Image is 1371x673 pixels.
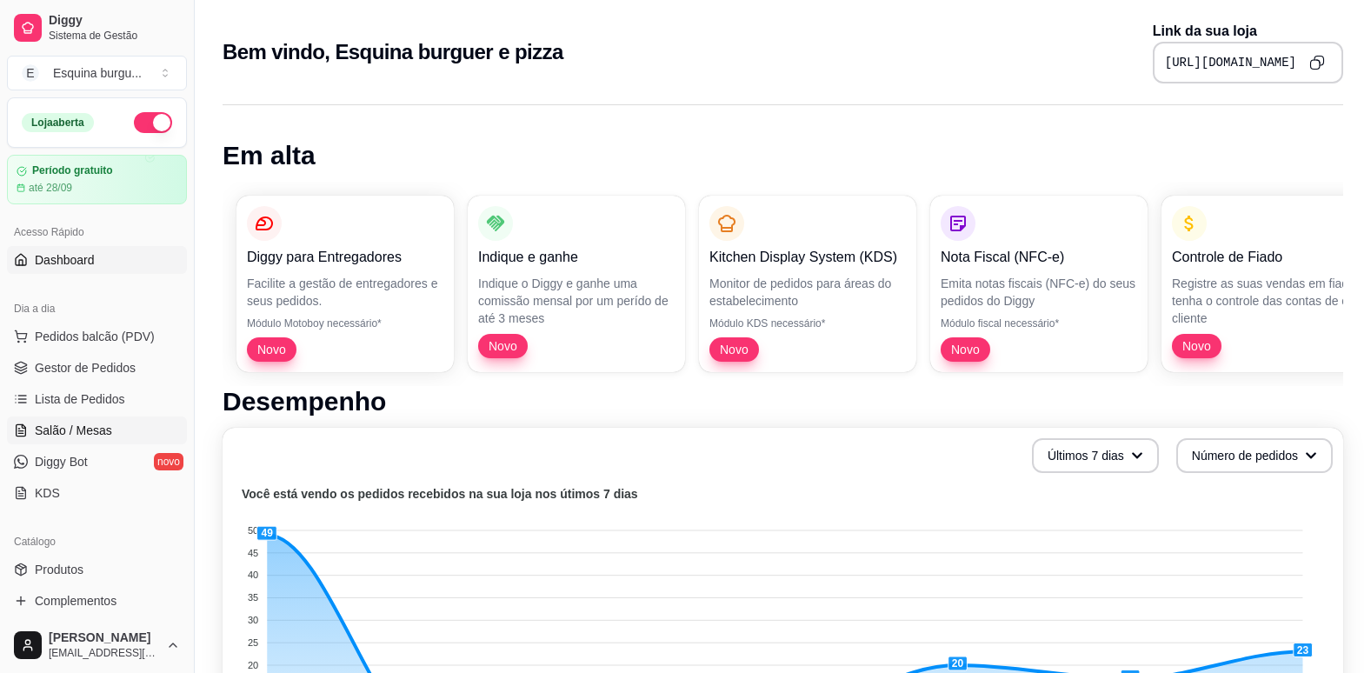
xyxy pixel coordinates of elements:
button: Nota Fiscal (NFC-e)Emita notas fiscais (NFC-e) do seus pedidos do DiggyMódulo fiscal necessário*Novo [930,196,1148,372]
button: Kitchen Display System (KDS)Monitor de pedidos para áreas do estabelecimentoMódulo KDS necessário... [699,196,916,372]
p: Indique o Diggy e ganhe uma comissão mensal por um perído de até 3 meses [478,275,675,327]
text: Você está vendo os pedidos recebidos na sua loja nos útimos 7 dias [242,487,638,501]
span: Gestor de Pedidos [35,359,136,376]
p: Nota Fiscal (NFC-e) [941,247,1137,268]
span: Complementos [35,592,116,610]
p: Link da sua loja [1153,21,1343,42]
h1: Em alta [223,140,1343,171]
span: [PERSON_NAME] [49,630,159,646]
p: Módulo KDS necessário* [709,317,906,330]
span: Produtos [35,561,83,578]
tspan: 25 [248,637,258,648]
a: Lista de Pedidos [7,385,187,413]
button: Últimos 7 dias [1032,438,1159,473]
a: Dashboard [7,246,187,274]
p: Kitchen Display System (KDS) [709,247,906,268]
button: Número de pedidos [1176,438,1333,473]
a: KDS [7,479,187,507]
button: Indique e ganheIndique o Diggy e ganhe uma comissão mensal por um perído de até 3 mesesNovo [468,196,685,372]
a: Produtos [7,556,187,583]
p: Módulo Motoboy necessário* [247,317,443,330]
span: E [22,64,39,82]
div: Esquina burgu ... [53,64,142,82]
a: DiggySistema de Gestão [7,7,187,49]
button: [PERSON_NAME][EMAIL_ADDRESS][DOMAIN_NAME] [7,624,187,666]
p: Registre as suas vendas em fiado e tenha o controle das contas de cada cliente [1172,275,1368,327]
span: Novo [1175,337,1218,355]
span: Novo [250,341,293,358]
div: Dia a dia [7,295,187,323]
tspan: 50 [248,525,258,536]
p: Facilite a gestão de entregadores e seus pedidos. [247,275,443,310]
span: Novo [482,337,524,355]
article: Período gratuito [32,164,113,177]
a: Complementos [7,587,187,615]
span: KDS [35,484,60,502]
p: Diggy para Entregadores [247,247,443,268]
span: Novo [713,341,755,358]
a: Período gratuitoaté 28/09 [7,155,187,204]
div: Acesso Rápido [7,218,187,246]
a: Gestor de Pedidos [7,354,187,382]
article: até 28/09 [29,181,72,195]
p: Controle de Fiado [1172,247,1368,268]
p: Módulo fiscal necessário* [941,317,1137,330]
button: Diggy para EntregadoresFacilite a gestão de entregadores e seus pedidos.Módulo Motoboy necessário... [236,196,454,372]
span: Dashboard [35,251,95,269]
tspan: 35 [248,592,258,603]
h1: Desempenho [223,386,1343,417]
tspan: 45 [248,548,258,558]
tspan: 40 [248,570,258,580]
p: Emita notas fiscais (NFC-e) do seus pedidos do Diggy [941,275,1137,310]
tspan: 30 [248,615,258,625]
button: Select a team [7,56,187,90]
a: Salão / Mesas [7,416,187,444]
span: Salão / Mesas [35,422,112,439]
a: Diggy Botnovo [7,448,187,476]
span: Novo [944,341,987,358]
p: Indique e ganhe [478,247,675,268]
button: Copy to clipboard [1303,49,1331,77]
div: Loja aberta [22,113,94,132]
span: Diggy [49,13,180,29]
tspan: 20 [248,660,258,670]
button: Pedidos balcão (PDV) [7,323,187,350]
span: Diggy Bot [35,453,88,470]
pre: [URL][DOMAIN_NAME] [1165,54,1296,71]
span: [EMAIL_ADDRESS][DOMAIN_NAME] [49,646,159,660]
h2: Bem vindo, Esquina burguer e pizza [223,38,563,66]
span: Lista de Pedidos [35,390,125,408]
span: Pedidos balcão (PDV) [35,328,155,345]
div: Catálogo [7,528,187,556]
button: Alterar Status [134,112,172,133]
p: Monitor de pedidos para áreas do estabelecimento [709,275,906,310]
span: Sistema de Gestão [49,29,180,43]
